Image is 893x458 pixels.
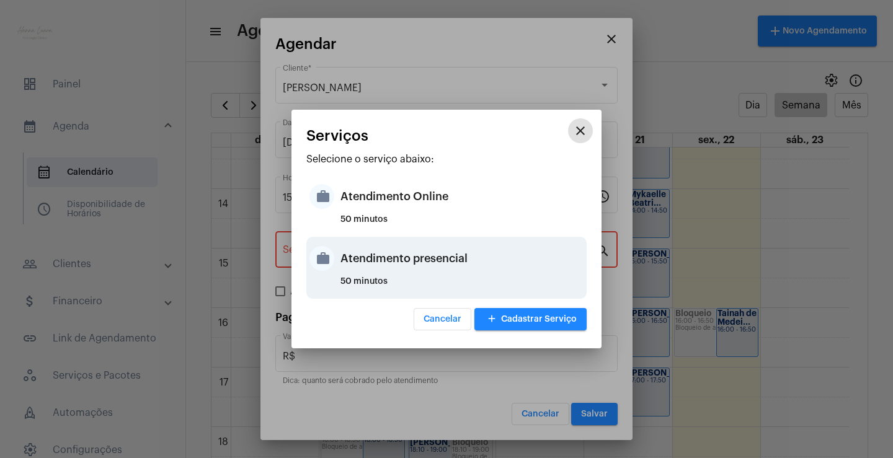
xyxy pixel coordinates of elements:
[306,128,368,144] span: Serviços
[309,184,334,209] mat-icon: work
[340,240,584,277] div: Atendimento presencial
[484,311,499,328] mat-icon: add
[340,277,584,296] div: 50 minutos
[424,315,461,324] span: Cancelar
[306,154,587,165] p: Selecione o serviço abaixo:
[414,308,471,330] button: Cancelar
[573,123,588,138] mat-icon: close
[484,315,577,324] span: Cadastrar Serviço
[474,308,587,330] button: Cadastrar Serviço
[340,178,584,215] div: Atendimento Online
[340,215,584,234] div: 50 minutos
[309,246,334,271] mat-icon: work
